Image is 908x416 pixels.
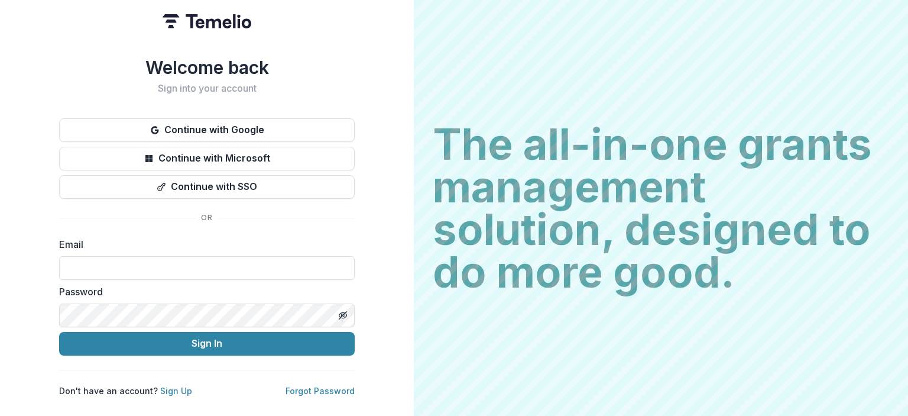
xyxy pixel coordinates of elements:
[163,14,251,28] img: Temelio
[333,306,352,325] button: Toggle password visibility
[59,57,355,78] h1: Welcome back
[59,237,348,251] label: Email
[59,147,355,170] button: Continue with Microsoft
[59,118,355,142] button: Continue with Google
[59,83,355,94] h2: Sign into your account
[160,386,192,396] a: Sign Up
[59,332,355,356] button: Sign In
[59,385,192,397] p: Don't have an account?
[59,175,355,199] button: Continue with SSO
[286,386,355,396] a: Forgot Password
[59,285,348,299] label: Password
